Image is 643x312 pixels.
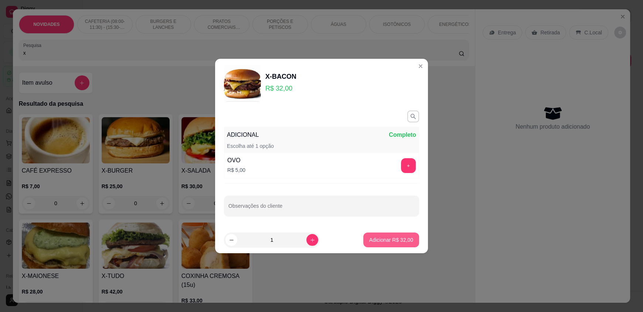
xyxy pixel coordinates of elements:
[227,156,245,165] div: OVO
[306,234,318,246] button: increase-product-quantity
[415,60,426,72] button: Close
[265,71,296,82] div: X-BACON
[227,142,274,150] p: Escolha até 1 opção
[389,130,416,139] p: Completo
[363,233,419,247] button: Adicionar R$ 32,00
[227,166,245,174] p: R$ 5,00
[265,83,296,94] p: R$ 32,00
[224,65,261,102] img: product-image
[228,205,415,213] input: Observações do cliente
[227,130,259,139] p: ADICIONAL
[225,234,237,246] button: decrease-product-quantity
[401,158,416,173] button: add
[369,236,413,244] p: Adicionar R$ 32,00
